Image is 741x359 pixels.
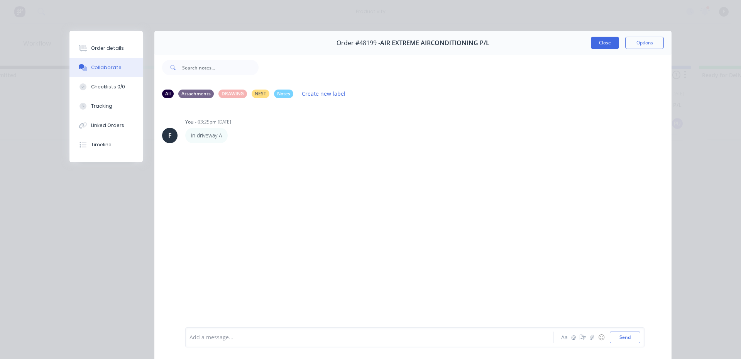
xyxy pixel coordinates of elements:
[91,103,112,110] div: Tracking
[91,64,122,71] div: Collaborate
[252,90,269,98] div: NEST
[597,333,606,342] button: ☺
[69,116,143,135] button: Linked Orders
[218,90,247,98] div: DRAWING
[91,122,124,129] div: Linked Orders
[69,58,143,77] button: Collaborate
[591,37,619,49] button: Close
[569,333,578,342] button: @
[69,77,143,97] button: Checklists 0/0
[195,119,231,125] div: - 03:25pm [DATE]
[69,39,143,58] button: Order details
[380,39,489,47] span: AIR EXTREME AIRCONDITIONING P/L
[182,60,259,75] input: Search notes...
[162,90,174,98] div: All
[298,88,350,99] button: Create new label
[69,97,143,116] button: Tracking
[625,37,664,49] button: Options
[610,332,640,343] button: Send
[274,90,293,98] div: Notes
[91,83,125,90] div: Checklists 0/0
[191,132,222,139] p: in driveway A
[185,119,193,125] div: You
[91,45,124,52] div: Order details
[168,131,172,140] div: F
[69,135,143,154] button: Timeline
[91,141,112,148] div: Timeline
[560,333,569,342] button: Aa
[337,39,380,47] span: Order #48199 -
[178,90,214,98] div: Attachments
